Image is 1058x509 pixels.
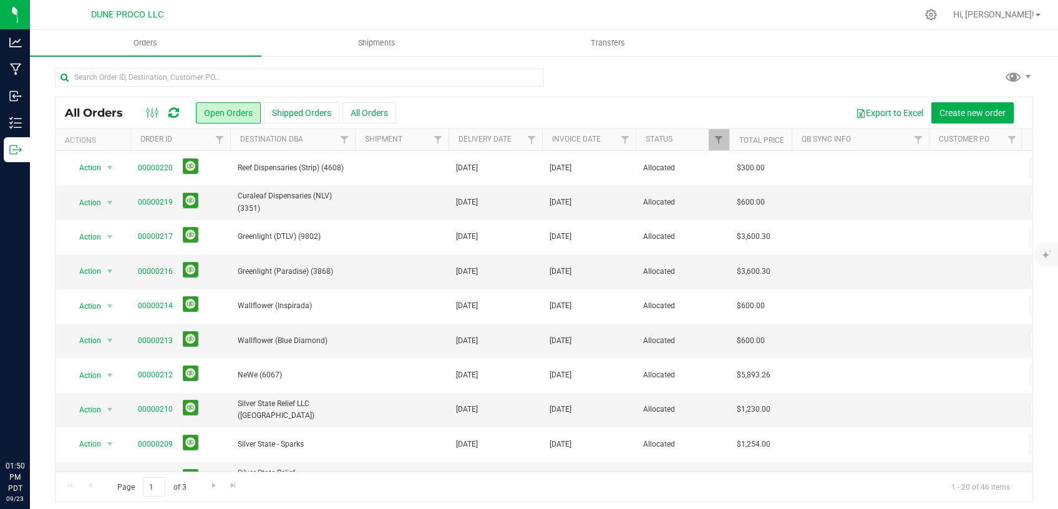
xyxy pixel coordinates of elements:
[550,404,571,415] span: [DATE]
[238,467,347,491] span: Silver State Relief ([GEOGRAPHIC_DATA])
[6,460,24,494] p: 01:50 PM PDT
[68,332,102,349] span: Action
[9,36,22,49] inline-svg: Analytics
[456,231,478,243] span: [DATE]
[9,90,22,102] inline-svg: Inbound
[138,404,173,415] a: 00000210
[341,37,412,49] span: Shipments
[522,129,542,150] a: Filter
[931,102,1014,124] button: Create new order
[615,129,636,150] a: Filter
[456,369,478,381] span: [DATE]
[138,335,173,347] a: 00000213
[55,68,544,87] input: Search Order ID, Destination, Customer PO...
[737,266,770,278] span: $3,600.30
[138,369,173,381] a: 00000212
[264,102,339,124] button: Shipped Orders
[737,162,765,174] span: $300.00
[493,30,724,56] a: Transfers
[138,300,173,312] a: 00000214
[138,231,173,243] a: 00000217
[643,335,722,347] span: Allocated
[941,477,1020,496] span: 1 - 20 of 46 items
[65,136,125,145] div: Actions
[709,129,729,150] a: Filter
[552,135,601,143] a: Invoice Date
[550,335,571,347] span: [DATE]
[91,9,163,20] span: DUNE PROCO LLC
[550,196,571,208] span: [DATE]
[908,129,929,150] a: Filter
[550,231,571,243] span: [DATE]
[9,63,22,75] inline-svg: Manufacturing
[238,266,347,278] span: Greenlight (Paradise) (3868)
[456,266,478,278] span: [DATE]
[737,196,765,208] span: $600.00
[102,401,118,419] span: select
[848,102,931,124] button: Export to Excel
[643,266,722,278] span: Allocated
[456,300,478,312] span: [DATE]
[456,162,478,174] span: [DATE]
[456,196,478,208] span: [DATE]
[9,117,22,129] inline-svg: Inventory
[68,263,102,280] span: Action
[550,300,571,312] span: [DATE]
[550,162,571,174] span: [DATE]
[737,404,770,415] span: $1,230.00
[12,409,50,447] iframe: Resource center
[802,135,851,143] a: QB Sync Info
[238,369,347,381] span: NeWe (6067)
[643,404,722,415] span: Allocated
[261,30,493,56] a: Shipments
[225,477,243,494] a: Go to the last page
[365,135,402,143] a: Shipment
[1002,129,1022,150] a: Filter
[456,404,478,415] span: [DATE]
[138,162,173,174] a: 00000220
[646,135,672,143] a: Status
[939,135,989,143] a: Customer PO
[939,108,1006,118] span: Create new order
[117,37,174,49] span: Orders
[428,129,449,150] a: Filter
[68,194,102,211] span: Action
[574,37,642,49] span: Transfers
[68,228,102,246] span: Action
[140,135,172,143] a: Order ID
[102,298,118,315] span: select
[643,300,722,312] span: Allocated
[102,470,118,488] span: select
[143,477,165,497] input: 1
[238,162,347,174] span: Reef Dispensaries (Strip) (4608)
[953,9,1034,19] span: Hi, [PERSON_NAME]!
[65,106,135,120] span: All Orders
[456,335,478,347] span: [DATE]
[30,30,261,56] a: Orders
[923,9,939,21] div: Manage settings
[334,129,355,150] a: Filter
[342,102,396,124] button: All Orders
[102,435,118,453] span: select
[102,367,118,384] span: select
[643,369,722,381] span: Allocated
[68,435,102,453] span: Action
[459,135,512,143] a: Delivery Date
[102,194,118,211] span: select
[737,231,770,243] span: $3,600.30
[737,300,765,312] span: $600.00
[138,439,173,450] a: 00000209
[9,143,22,156] inline-svg: Outbound
[138,196,173,208] a: 00000219
[456,439,478,450] span: [DATE]
[196,102,261,124] button: Open Orders
[138,266,173,278] a: 00000216
[238,335,347,347] span: Wallflower (Blue Diamond)
[238,300,347,312] span: Wallflower (Inspirada)
[205,477,223,494] a: Go to the next page
[550,369,571,381] span: [DATE]
[68,159,102,177] span: Action
[238,398,347,422] span: Silver State Relief LLC ([GEOGRAPHIC_DATA])
[550,266,571,278] span: [DATE]
[68,470,102,488] span: Action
